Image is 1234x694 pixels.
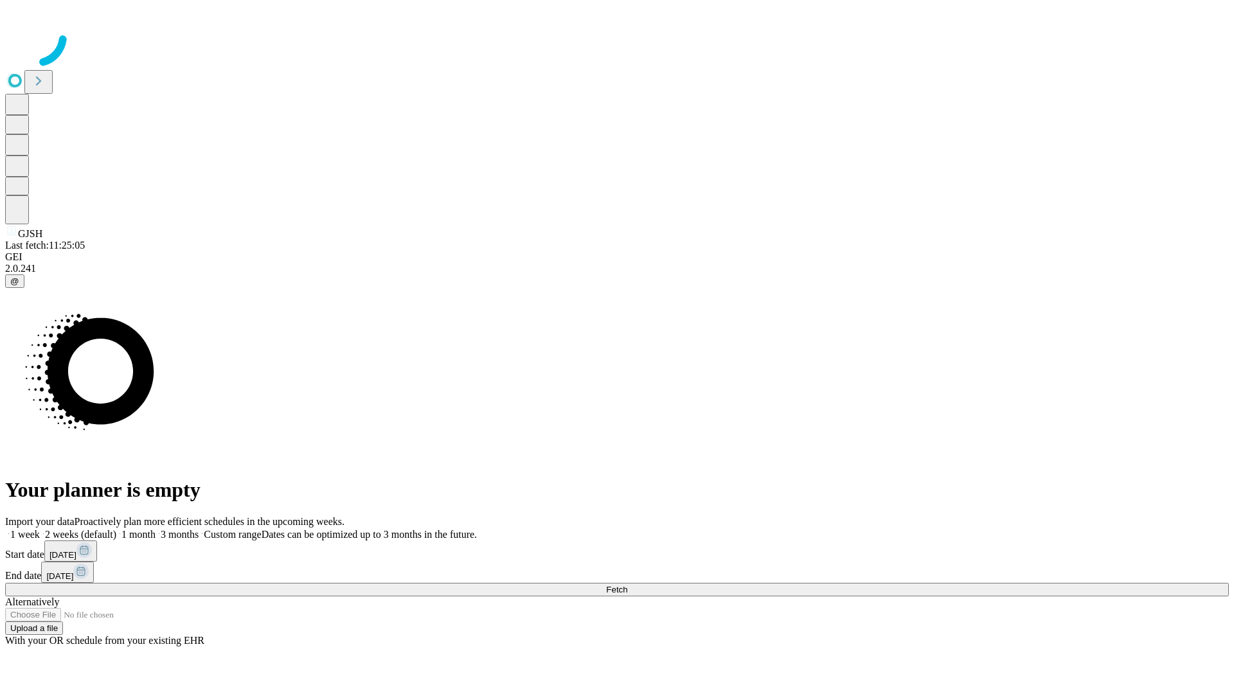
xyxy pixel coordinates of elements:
[18,228,42,239] span: GJSH
[5,635,204,646] span: With your OR schedule from your existing EHR
[5,240,85,251] span: Last fetch: 11:25:05
[46,571,73,581] span: [DATE]
[49,550,76,560] span: [DATE]
[5,274,24,288] button: @
[5,540,1229,562] div: Start date
[5,562,1229,583] div: End date
[10,276,19,286] span: @
[10,529,40,540] span: 1 week
[204,529,261,540] span: Custom range
[161,529,199,540] span: 3 months
[5,583,1229,596] button: Fetch
[606,585,627,594] span: Fetch
[44,540,97,562] button: [DATE]
[262,529,477,540] span: Dates can be optimized up to 3 months in the future.
[45,529,116,540] span: 2 weeks (default)
[5,596,59,607] span: Alternatively
[75,516,344,527] span: Proactively plan more efficient schedules in the upcoming weeks.
[5,263,1229,274] div: 2.0.241
[121,529,156,540] span: 1 month
[41,562,94,583] button: [DATE]
[5,251,1229,263] div: GEI
[5,478,1229,502] h1: Your planner is empty
[5,516,75,527] span: Import your data
[5,621,63,635] button: Upload a file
